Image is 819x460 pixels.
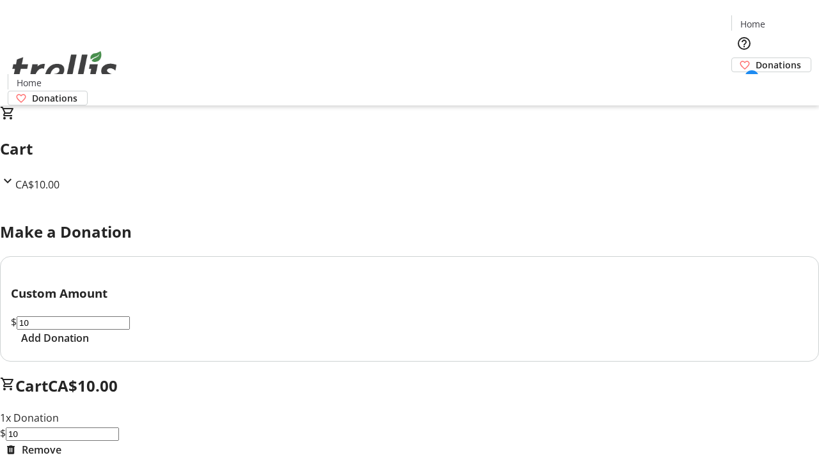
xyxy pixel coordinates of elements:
a: Home [8,76,49,89]
button: Help [731,31,757,56]
button: Cart [731,72,757,98]
img: Orient E2E Organization HrWo1i01yf's Logo [8,37,122,101]
span: CA$10.00 [48,375,118,396]
span: $ [11,315,17,329]
input: Donation Amount [17,316,130,330]
span: Home [740,17,765,31]
span: Donations [756,58,801,72]
a: Donations [8,91,88,105]
span: Donations [32,91,77,105]
input: Donation Amount [6,427,119,441]
span: CA$10.00 [15,178,60,192]
span: Home [17,76,42,89]
a: Home [732,17,773,31]
h3: Custom Amount [11,284,808,302]
a: Donations [731,57,811,72]
span: Add Donation [21,330,89,346]
button: Add Donation [11,330,99,346]
span: Remove [22,442,61,457]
